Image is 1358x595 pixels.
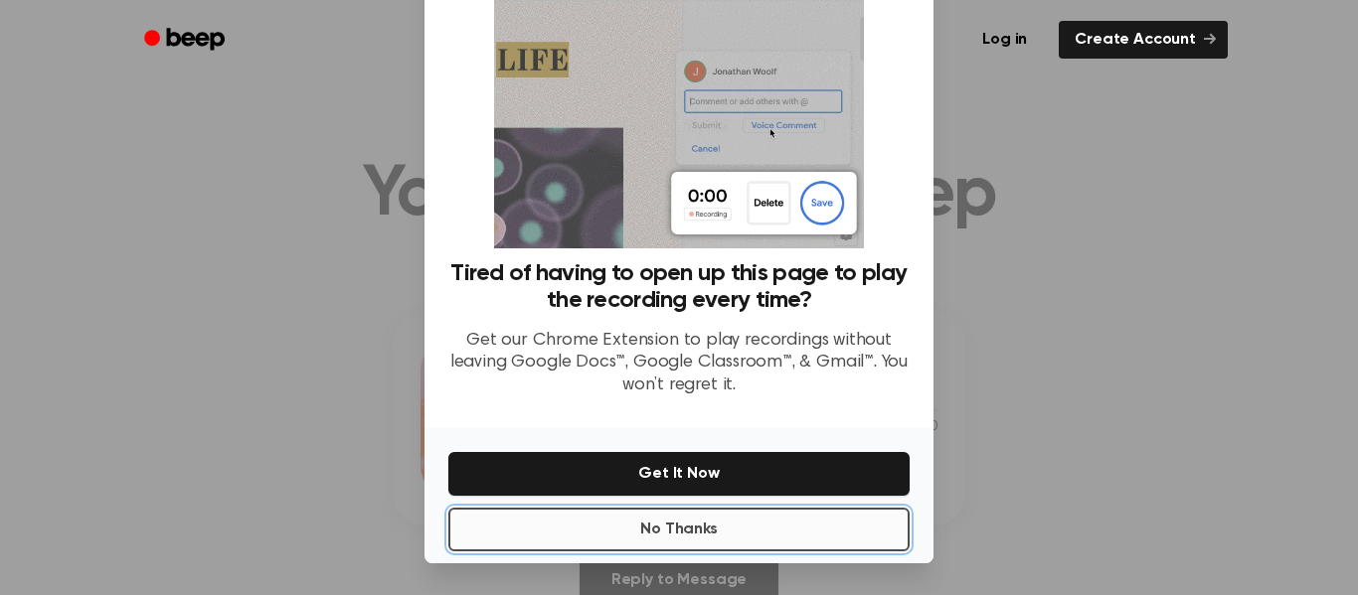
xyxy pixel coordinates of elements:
[1059,21,1228,59] a: Create Account
[448,452,910,496] button: Get It Now
[130,21,243,60] a: Beep
[962,17,1047,63] a: Log in
[448,260,910,314] h3: Tired of having to open up this page to play the recording every time?
[448,508,910,551] button: No Thanks
[448,330,910,397] p: Get our Chrome Extension to play recordings without leaving Google Docs™, Google Classroom™, & Gm...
